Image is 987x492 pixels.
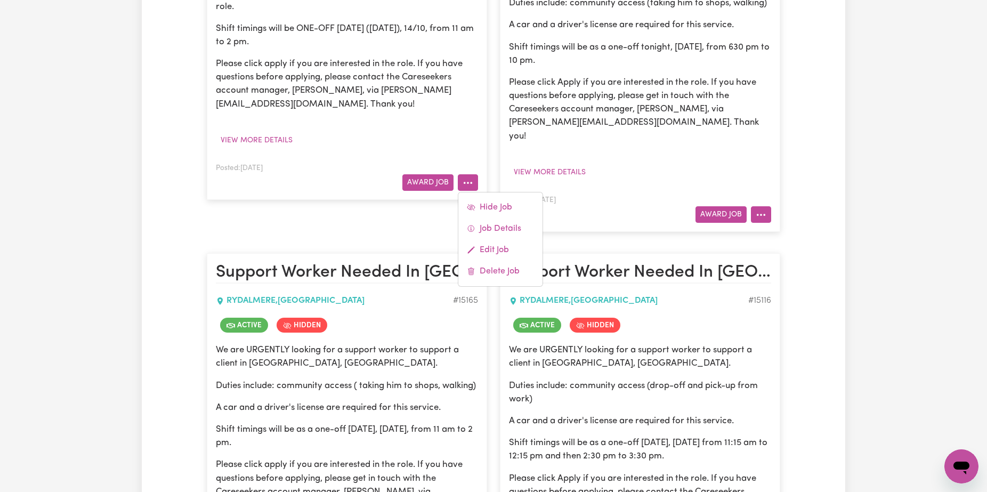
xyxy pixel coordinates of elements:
span: Job is hidden [570,318,620,333]
span: Job is active [220,318,268,333]
p: We are URGENTLY looking for a support worker to support a client in [GEOGRAPHIC_DATA], [GEOGRAPHI... [216,343,478,370]
div: RYDALMERE , [GEOGRAPHIC_DATA] [216,294,453,307]
p: A car and a driver's license are required for this service. [509,414,771,428]
div: Job ID #15116 [748,294,771,307]
p: Please click Apply if you are interested in the role. If you have questions before applying, plea... [509,76,771,143]
p: A car and a driver's license are required for this service. [509,18,771,31]
div: RYDALMERE , [GEOGRAPHIC_DATA] [509,294,748,307]
p: Shift timings will be ONE-OFF [DATE] ([DATE]), 14/10, from 11 am to 2 pm. [216,22,478,49]
a: Edit Job [458,239,543,261]
iframe: Button to launch messaging window [944,449,978,483]
p: Shift timings will be as a one-off [DATE], [DATE] from 11:15 am to 12:15 pm and then 2:30 pm to 3... [509,436,771,463]
button: More options [751,206,771,223]
p: Shift timings will be as a one-off [DATE], [DATE], from 11 am to 2 pm. [216,423,478,449]
div: More options [458,192,543,287]
a: Delete Job [458,261,543,282]
p: Please click apply if you are interested in the role. If you have questions before applying, plea... [216,57,478,111]
p: Duties include: community access (drop-off and pick-up from work) [509,379,771,406]
span: Posted: [DATE] [216,165,263,172]
span: Job is hidden [277,318,327,333]
p: Shift timings will be as a one-off tonight, [DATE], from 630 pm to 10 pm. [509,41,771,67]
a: Hide Job [458,197,543,218]
button: Award Job [695,206,747,223]
button: View more details [216,132,297,149]
p: We are URGENTLY looking for a support worker to support a client in [GEOGRAPHIC_DATA], [GEOGRAPHI... [509,343,771,370]
a: Job Details [458,218,543,239]
button: View more details [509,164,590,181]
h2: Support Worker Needed In Rydalmere, NSW. [509,262,771,284]
p: A car and a driver's license are required for this service. [216,401,478,414]
h2: Support Worker Needed In Rydalmere, NSW [216,262,478,284]
button: Award Job [402,174,454,191]
span: Job is active [513,318,561,333]
div: Job ID #15165 [453,294,478,307]
button: More options [458,174,478,191]
p: Duties include: community access ( taking him to shops, walking) [216,379,478,392]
